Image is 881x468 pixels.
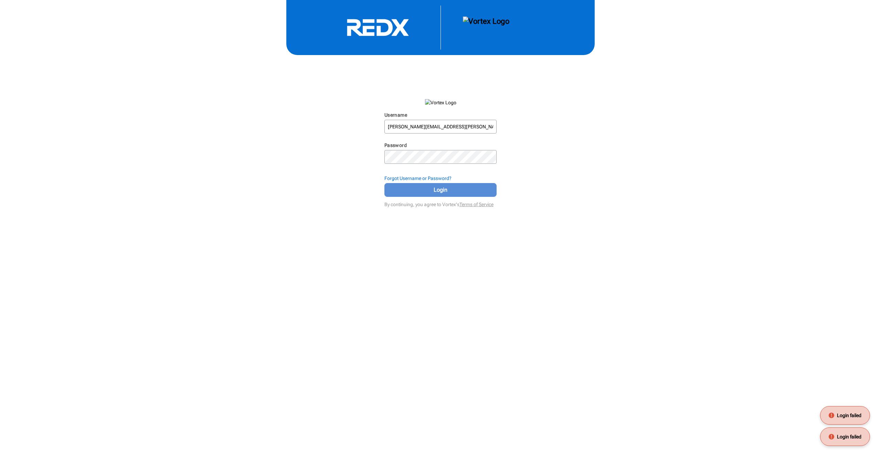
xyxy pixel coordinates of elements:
[326,19,429,36] svg: RedX Logo
[384,183,497,197] button: Login
[384,175,497,182] div: Forgot Username or Password?
[384,142,407,148] label: Password
[463,17,509,39] img: Vortex Logo
[384,175,452,181] strong: Forgot Username or Password?
[384,112,407,118] label: Username
[837,412,861,419] span: Login failed
[393,186,488,194] span: Login
[425,99,456,106] img: Vortex Logo
[384,198,497,208] div: By continuing, you agree to Vortex's
[459,202,493,207] a: Terms of Service
[837,433,861,440] span: Login failed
